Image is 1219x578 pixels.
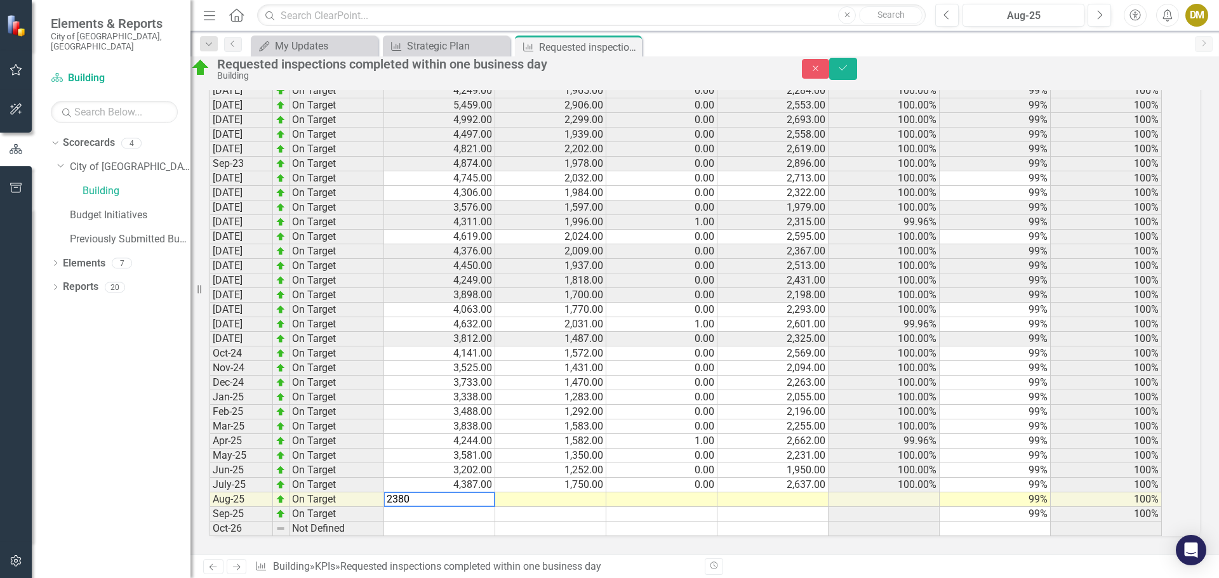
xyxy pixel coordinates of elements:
[829,346,940,361] td: 100.00%
[290,113,384,128] td: On Target
[495,171,606,186] td: 2,032.00
[717,128,829,142] td: 2,558.00
[940,186,1051,200] td: 99%
[384,157,495,171] td: 4,874.00
[290,478,384,492] td: On Target
[495,259,606,273] td: 1,937.00
[963,4,1084,27] button: Aug-25
[290,215,384,230] td: On Target
[606,215,717,230] td: 1.00
[829,98,940,113] td: 100.00%
[407,38,507,54] div: Strategic Plan
[210,405,273,419] td: Feb-25
[829,157,940,171] td: 100.00%
[940,98,1051,113] td: 99%
[70,160,190,174] a: City of [GEOGRAPHIC_DATA]
[495,113,606,128] td: 2,299.00
[290,98,384,113] td: On Target
[384,346,495,361] td: 4,141.00
[717,259,829,273] td: 2,513.00
[495,376,606,390] td: 1,470.00
[495,157,606,171] td: 1,978.00
[384,303,495,317] td: 4,063.00
[717,434,829,449] td: 2,662.00
[717,419,829,434] td: 2,255.00
[276,305,286,315] img: zOikAAAAAElFTkSuQmCC
[717,463,829,478] td: 1,950.00
[51,71,178,86] a: Building
[940,157,1051,171] td: 99%
[384,244,495,259] td: 4,376.00
[717,405,829,419] td: 2,196.00
[384,142,495,157] td: 4,821.00
[829,230,940,244] td: 100.00%
[51,101,178,123] input: Search Below...
[495,449,606,463] td: 1,350.00
[254,38,375,54] a: My Updates
[877,10,905,20] span: Search
[1051,273,1162,288] td: 100%
[495,390,606,405] td: 1,283.00
[290,332,384,346] td: On Target
[606,376,717,390] td: 0.00
[384,434,495,449] td: 4,244.00
[210,259,273,273] td: [DATE]
[495,215,606,230] td: 1,996.00
[290,288,384,303] td: On Target
[290,230,384,244] td: On Target
[940,200,1051,215] td: 99%
[276,86,286,96] img: zOikAAAAAElFTkSuQmCC
[717,157,829,171] td: 2,896.00
[1185,4,1208,27] button: DM
[290,419,384,434] td: On Target
[290,142,384,157] td: On Target
[210,186,273,200] td: [DATE]
[829,317,940,332] td: 99.96%
[384,376,495,390] td: 3,733.00
[1051,259,1162,273] td: 100%
[495,463,606,478] td: 1,252.00
[210,273,273,288] td: [DATE]
[210,142,273,157] td: [DATE]
[276,363,286,373] img: zOikAAAAAElFTkSuQmCC
[606,463,717,478] td: 0.00
[717,200,829,215] td: 1,979.00
[717,171,829,186] td: 2,713.00
[384,317,495,332] td: 4,632.00
[495,303,606,317] td: 1,770.00
[940,361,1051,376] td: 99%
[940,142,1051,157] td: 99%
[940,113,1051,128] td: 99%
[717,273,829,288] td: 2,431.00
[606,434,717,449] td: 1.00
[940,390,1051,405] td: 99%
[717,84,829,98] td: 2,284.00
[276,348,286,358] img: zOikAAAAAElFTkSuQmCC
[717,346,829,361] td: 2,569.00
[717,288,829,303] td: 2,198.00
[210,346,273,361] td: Oct-24
[606,128,717,142] td: 0.00
[210,317,273,332] td: [DATE]
[495,273,606,288] td: 1,818.00
[290,449,384,463] td: On Target
[1051,230,1162,244] td: 100%
[210,215,273,230] td: [DATE]
[1051,215,1162,230] td: 100%
[940,434,1051,449] td: 99%
[290,346,384,361] td: On Target
[495,346,606,361] td: 1,572.00
[940,317,1051,332] td: 99%
[495,332,606,346] td: 1,487.00
[63,256,105,271] a: Elements
[717,215,829,230] td: 2,315.00
[384,259,495,273] td: 4,450.00
[386,38,507,54] a: Strategic Plan
[940,405,1051,419] td: 99%
[1051,419,1162,434] td: 100%
[1051,128,1162,142] td: 100%
[63,280,98,294] a: Reports
[829,259,940,273] td: 100.00%
[1051,84,1162,98] td: 100%
[829,113,940,128] td: 100.00%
